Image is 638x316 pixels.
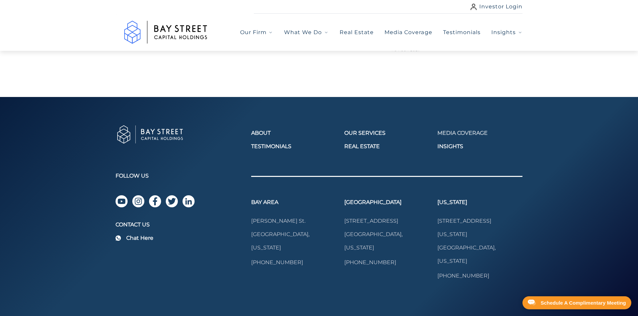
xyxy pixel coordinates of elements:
a: Chat Here [121,233,159,243]
h2: Follow Us [116,172,251,180]
h3: Bay Area [251,198,336,210]
a: facebook [149,195,161,207]
a: About [251,129,336,137]
img: Logo [116,14,216,51]
a: Our Services [344,129,429,137]
img: icon [185,197,193,205]
a: twitter [166,195,178,207]
span: Insights [491,28,516,36]
a: Testimonials [251,142,336,150]
h3: [GEOGRAPHIC_DATA] [344,198,429,210]
a: Investor Login [471,3,523,11]
h4: Contact Us [116,221,251,229]
a: [PERSON_NAME] St.[GEOGRAPHIC_DATA], [US_STATE] [251,214,336,254]
a: Testimonials [443,28,481,36]
a: Go to home page [116,124,251,144]
button: What We Do [284,28,329,36]
a: [STREET_ADDRESS][GEOGRAPHIC_DATA], [US_STATE] [344,214,429,254]
span: What We Do [284,28,322,36]
button: Our Firm [240,28,273,36]
button: Insights [491,28,522,36]
a: [PHONE_NUMBER] [251,258,336,267]
a: Media Coverage [437,129,522,137]
a: instagram [132,195,144,207]
div: Schedule A Complimentary Meeting [541,300,626,305]
a: Go to home page [116,14,216,51]
span: Our Firm [240,28,267,36]
a: Real Estate [340,28,374,36]
img: Baystreet Capital Holdings [116,124,186,144]
a: Real Estate [344,142,429,150]
h3: [US_STATE] [437,198,522,210]
a: [PHONE_NUMBER] [437,272,522,280]
img: user icon [471,4,477,10]
a: [STREET_ADDRESS][US_STATE][GEOGRAPHIC_DATA], [US_STATE] [437,214,522,268]
a: linkedin [183,195,195,207]
a: youtube [116,195,128,207]
a: Media Coverage [384,28,432,36]
a: Insights [437,142,522,150]
a: [PHONE_NUMBER] [344,258,429,267]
